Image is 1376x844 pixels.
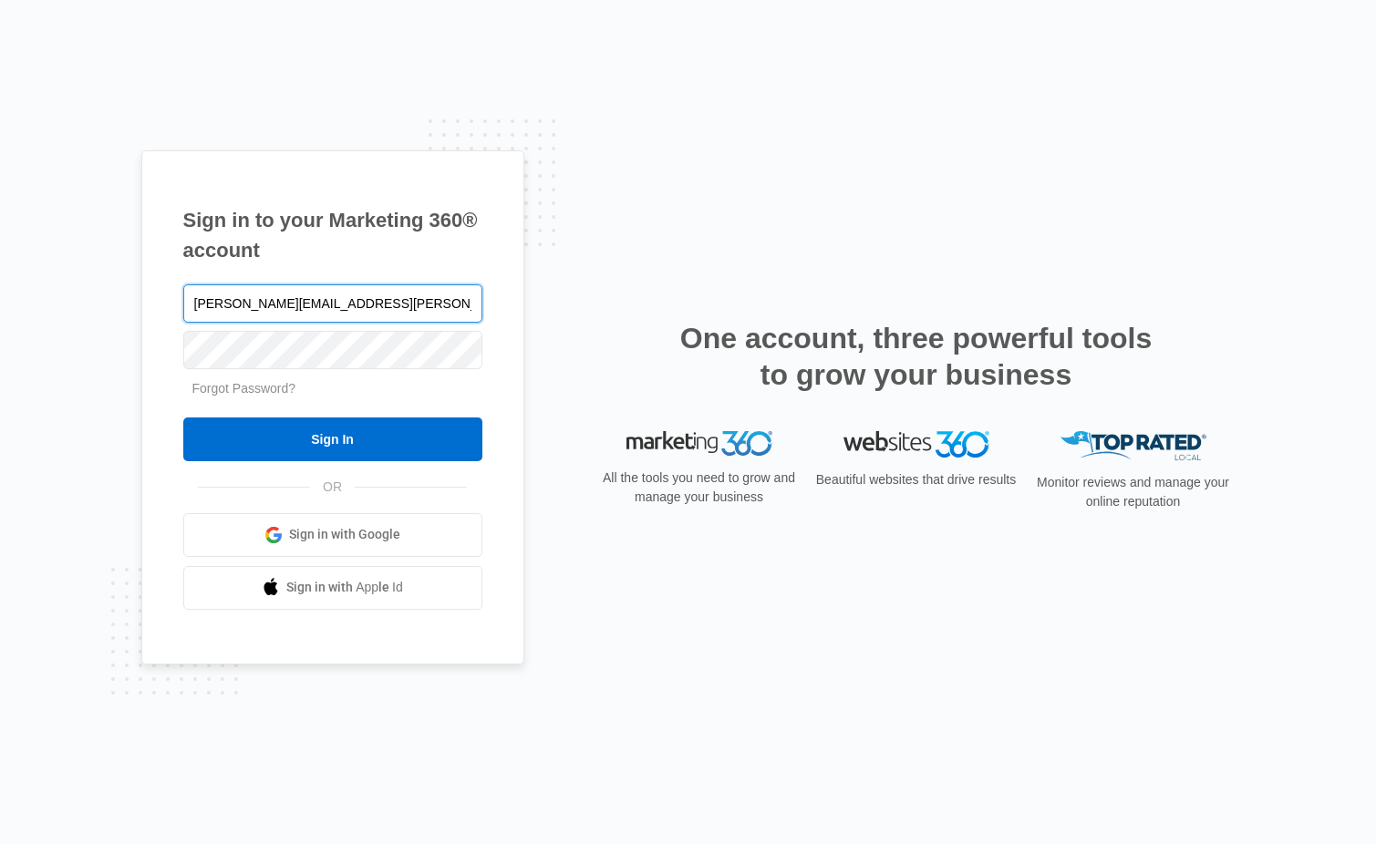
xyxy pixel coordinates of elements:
[183,284,482,323] input: Email
[1031,473,1236,511] p: Monitor reviews and manage your online reputation
[183,417,482,461] input: Sign In
[183,513,482,557] a: Sign in with Google
[1060,431,1206,461] img: Top Rated Local
[626,431,772,457] img: Marketing 360
[675,320,1158,393] h2: One account, three powerful tools to grow your business
[192,381,296,396] a: Forgot Password?
[289,525,400,544] span: Sign in with Google
[183,566,482,610] a: Sign in with Apple Id
[597,468,802,507] p: All the tools you need to grow and manage your business
[310,478,355,497] span: OR
[183,205,482,265] h1: Sign in to your Marketing 360® account
[814,470,1019,489] p: Beautiful websites that drive results
[286,578,403,597] span: Sign in with Apple Id
[843,431,989,458] img: Websites 360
